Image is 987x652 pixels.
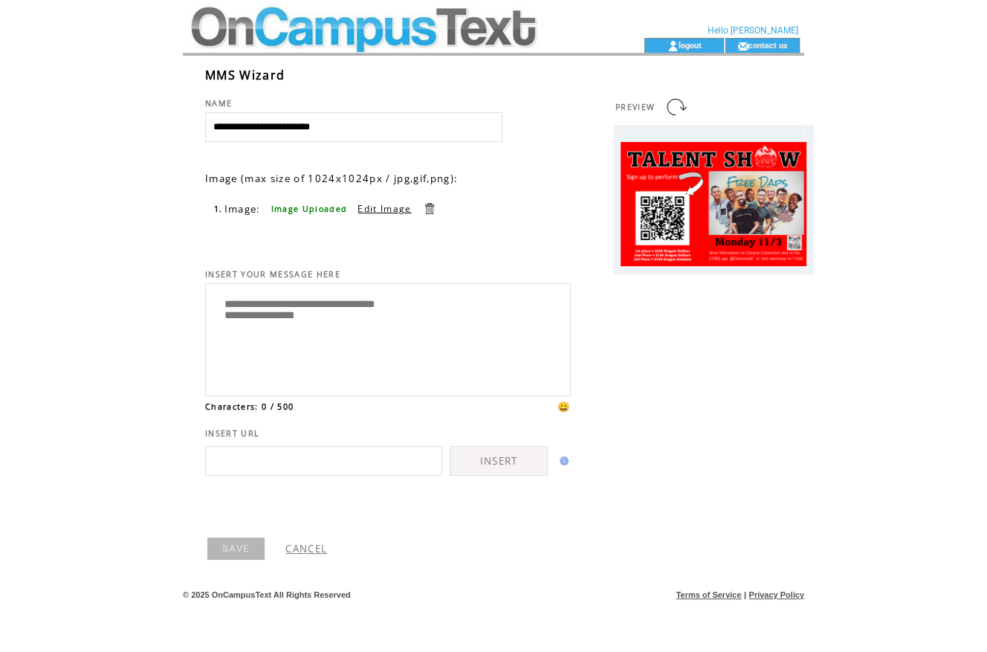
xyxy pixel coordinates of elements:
img: help.gif [555,456,569,465]
a: Terms of Service [676,590,742,599]
a: INSERT [450,446,548,476]
a: Edit Image [357,202,411,215]
span: 😀 [557,400,571,413]
span: MMS Wizard [205,67,285,83]
img: contact_us_icon.gif [737,40,748,52]
span: | [744,590,746,599]
a: SAVE [207,538,265,560]
span: Image Uploaded [271,204,348,214]
span: INSERT URL [205,428,259,439]
span: NAME [205,98,232,109]
a: Privacy Policy [748,590,804,599]
img: account_icon.gif [667,40,679,52]
span: 1. [214,204,223,214]
span: PREVIEW [615,102,655,112]
span: Image (max size of 1024x1024px / jpg,gif,png): [205,172,458,185]
span: © 2025 OnCampusText All Rights Reserved [183,590,351,599]
a: Delete this item [422,201,436,216]
span: Hello [PERSON_NAME] [708,25,798,36]
span: Image: [224,202,261,216]
span: INSERT YOUR MESSAGE HERE [205,269,340,280]
a: logout [679,40,702,50]
a: contact us [748,40,788,50]
span: Characters: 0 / 500 [205,401,294,412]
a: CANCEL [285,542,327,555]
